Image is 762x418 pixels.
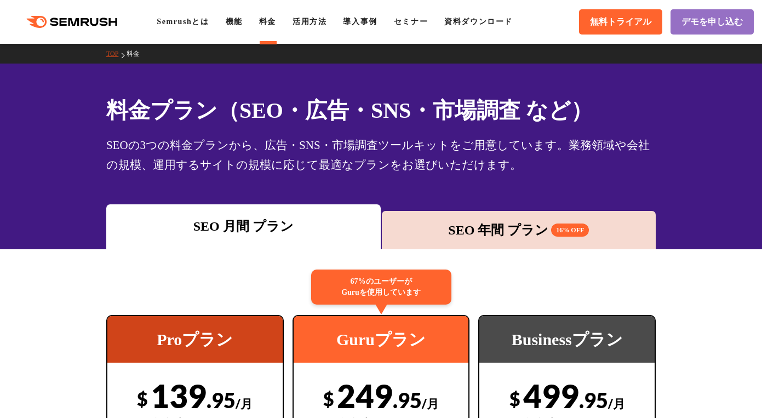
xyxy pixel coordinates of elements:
[127,50,148,58] a: 料金
[509,387,520,410] span: $
[608,396,625,411] span: /月
[590,16,651,28] span: 無料トライアル
[106,50,127,58] a: TOP
[444,18,513,26] a: 資料ダウンロード
[681,16,743,28] span: デモを申し込む
[112,216,375,236] div: SEO 月間 プラン
[394,18,428,26] a: セミナー
[107,316,283,363] div: Proプラン
[294,316,469,363] div: Guruプラン
[387,220,651,240] div: SEO 年間 プラン
[323,387,334,410] span: $
[579,387,608,413] span: .95
[311,270,451,305] div: 67%のユーザーが Guruを使用しています
[671,9,754,35] a: デモを申し込む
[157,18,209,26] a: Semrushとは
[343,18,377,26] a: 導入事例
[293,18,326,26] a: 活用方法
[479,316,655,363] div: Businessプラン
[137,387,148,410] span: $
[551,224,589,237] span: 16% OFF
[207,387,236,413] span: .95
[259,18,276,26] a: 料金
[236,396,253,411] span: /月
[579,9,662,35] a: 無料トライアル
[106,135,656,175] div: SEOの3つの料金プランから、広告・SNS・市場調査ツールキットをご用意しています。業務領域や会社の規模、運用するサイトの規模に応じて最適なプランをお選びいただけます。
[106,94,656,127] h1: 料金プラン（SEO・広告・SNS・市場調査 など）
[393,387,422,413] span: .95
[422,396,439,411] span: /月
[226,18,243,26] a: 機能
